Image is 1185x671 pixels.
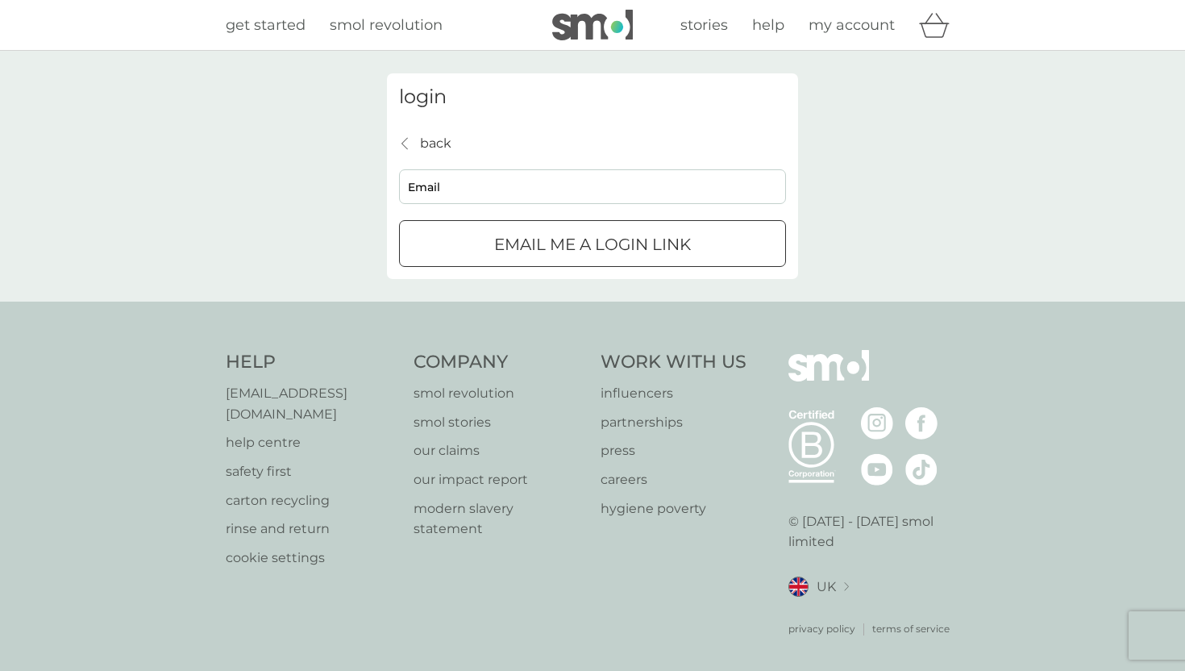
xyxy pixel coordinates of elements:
[330,14,443,37] a: smol revolution
[905,453,938,486] img: visit the smol Tiktok page
[844,582,849,591] img: select a new location
[414,498,585,540] a: modern slavery statement
[752,14,784,37] a: help
[226,350,397,375] h4: Help
[552,10,633,40] img: smol
[420,133,451,154] p: back
[809,16,895,34] span: my account
[861,453,893,486] img: visit the smol Youtube page
[601,383,746,404] a: influencers
[601,350,746,375] h4: Work With Us
[817,577,836,598] span: UK
[226,519,397,540] a: rinse and return
[919,9,959,41] div: basket
[601,412,746,433] a: partnerships
[399,85,786,109] h3: login
[226,383,397,424] a: [EMAIL_ADDRESS][DOMAIN_NAME]
[788,621,855,636] a: privacy policy
[414,440,585,461] a: our claims
[226,16,306,34] span: get started
[226,14,306,37] a: get started
[226,461,397,482] a: safety first
[601,469,746,490] a: careers
[494,231,691,257] p: Email me a login link
[330,16,443,34] span: smol revolution
[872,621,950,636] a: terms of service
[414,412,585,433] a: smol stories
[414,350,585,375] h4: Company
[226,548,397,569] a: cookie settings
[752,16,784,34] span: help
[414,469,585,490] a: our impact report
[226,432,397,453] a: help centre
[788,577,809,597] img: UK flag
[905,407,938,440] img: visit the smol Facebook page
[788,350,869,405] img: smol
[788,511,960,552] p: © [DATE] - [DATE] smol limited
[601,498,746,519] a: hygiene poverty
[680,14,728,37] a: stories
[861,407,893,440] img: visit the smol Instagram page
[414,383,585,404] a: smol revolution
[601,440,746,461] a: press
[226,490,397,511] a: carton recycling
[680,16,728,34] span: stories
[809,14,895,37] a: my account
[399,220,786,267] button: Email me a login link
